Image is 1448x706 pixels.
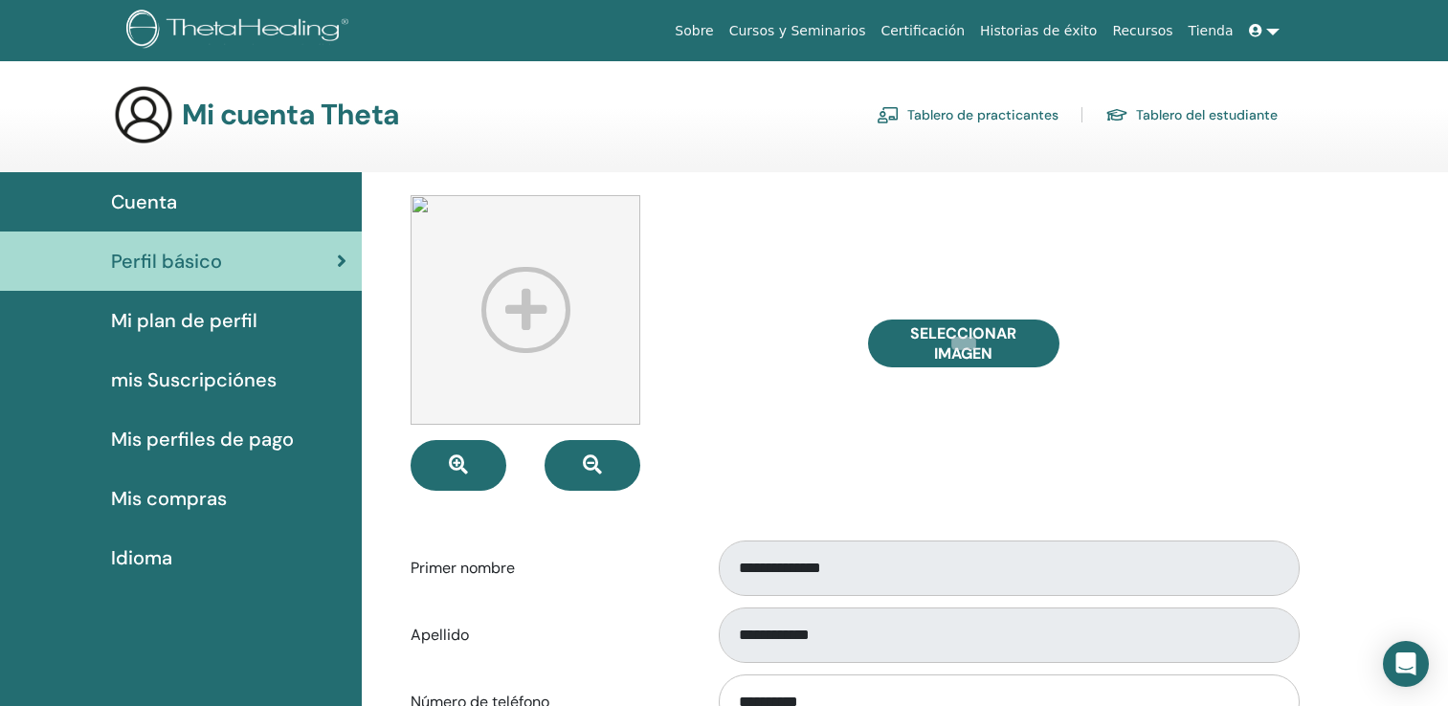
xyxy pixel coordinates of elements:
[907,106,1058,123] font: Tablero de practicantes
[1105,107,1128,123] img: graduation-cap.svg
[1383,641,1429,687] div: Open Intercom Messenger
[667,13,721,49] a: Sobre
[722,13,874,49] a: Cursos y Seminarios
[877,106,900,123] img: chalkboard-teacher.svg
[126,10,355,53] img: logo.png
[892,323,1036,364] span: Seleccionar imagen
[951,337,976,350] input: Seleccionar imagen
[182,98,399,132] h3: Mi cuenta Theta
[111,543,172,572] span: Idioma
[111,188,177,216] span: Cuenta
[411,195,640,425] img: profile
[111,365,277,394] span: mis Suscripciónes
[396,550,701,586] label: Primer nombre
[1136,106,1278,123] font: Tablero del estudiante
[1104,13,1180,49] a: Recursos
[972,13,1104,49] a: Historias de éxito
[1105,99,1278,130] a: Tablero del estudiante
[111,247,222,276] span: Perfil básico
[396,617,701,653] label: Apellido
[111,484,227,513] span: Mis compras
[111,425,294,453] span: Mis perfiles de pago
[111,306,257,335] span: Mi plan de perfil
[877,99,1058,130] a: Tablero de practicantes
[873,13,972,49] a: Certificación
[1181,13,1241,49] a: Tienda
[113,84,174,145] img: generic-user-icon.jpg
